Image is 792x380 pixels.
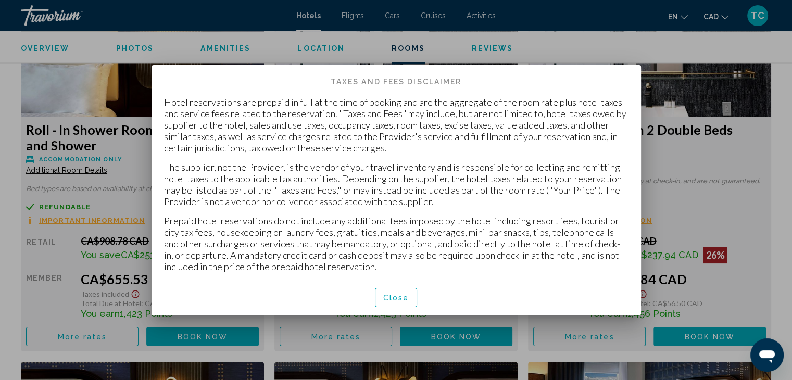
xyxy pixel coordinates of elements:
[750,338,784,372] iframe: Poga, lai palaistu ziņojumapmaiņas logu
[164,96,628,154] p: Hotel reservations are prepaid in full at the time of booking and are the aggregate of the room r...
[375,288,418,307] button: Close
[164,215,628,272] p: Prepaid hotel reservations do not include any additional fees imposed by the hotel including reso...
[383,294,409,302] span: Close
[164,161,628,207] p: The supplier, not the Provider, is the vendor of your travel inventory and is responsible for col...
[164,78,628,86] h2: Taxes and Fees Disclaimer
